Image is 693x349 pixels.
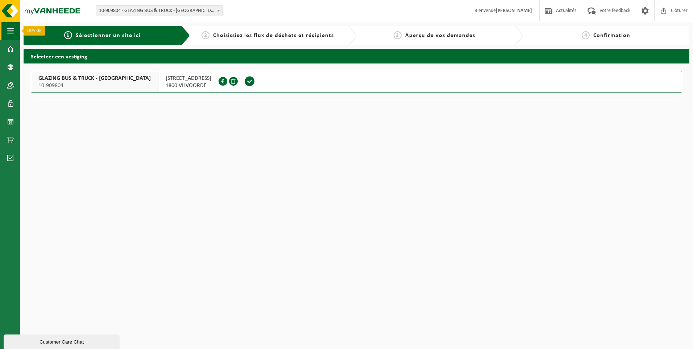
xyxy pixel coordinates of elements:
h2: Selecteer een vestiging [24,49,689,63]
span: 3 [394,31,402,39]
span: Confirmation [593,33,630,38]
span: GLAZING BUS & TRUCK - [GEOGRAPHIC_DATA] [38,75,151,82]
span: 1800 VILVOORDE [166,82,211,89]
span: 2 [202,31,209,39]
strong: [PERSON_NAME] [496,8,532,13]
button: GLAZING BUS & TRUCK - [GEOGRAPHIC_DATA] 10-909804 [STREET_ADDRESS]1800 VILVOORDE [31,71,682,93]
iframe: chat widget [4,333,121,349]
span: 10-909804 - GLAZING BUS & TRUCK - VILVOORDE - VILVOORDE [96,5,223,16]
span: Choisissiez les flux de déchets et récipients [213,33,334,38]
span: Sélectionner un site ici [76,33,141,38]
span: 1 [64,31,72,39]
span: [STREET_ADDRESS] [166,75,211,82]
span: 10-909804 [38,82,151,89]
span: Aperçu de vos demandes [405,33,475,38]
span: 10-909804 - GLAZING BUS & TRUCK - VILVOORDE - VILVOORDE [96,6,222,16]
span: 4 [582,31,590,39]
